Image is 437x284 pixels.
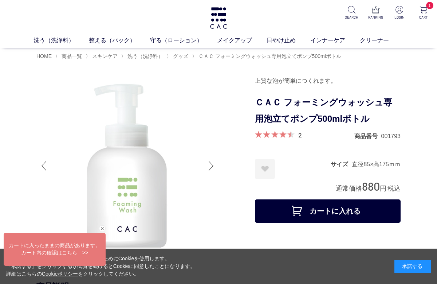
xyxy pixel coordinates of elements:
[255,199,401,223] button: カートに入れる
[198,53,341,59] span: ＣＡＣ フォーミングウォッシュ専用泡立てポンプ500mlボトル
[360,36,403,45] a: クリーナー
[42,271,78,277] a: Cookieポリシー
[36,53,52,59] a: HOME
[60,53,82,59] a: 商品一覧
[387,185,401,192] span: 税込
[381,132,401,140] dd: 001793
[36,75,219,257] img: ＣＡＣ フォーミングウォッシュ専用泡立てポンプ500mlボトル
[368,6,383,20] a: RANKING
[298,131,302,139] a: 2
[197,53,341,59] a: ＣＡＣ フォーミングウォッシュ専用泡立てポンプ500mlボトル
[416,15,431,20] p: CART
[91,53,118,59] a: スキンケア
[331,160,352,168] dt: サイズ
[127,53,163,59] span: 洗う（洗浄料）
[336,185,362,192] span: 通常価格
[426,2,433,9] span: 1
[255,75,401,87] div: 上質な泡が簡単につくれます。
[55,53,84,60] li: 〉
[368,15,383,20] p: RANKING
[126,53,163,59] a: 洗う（洗浄料）
[354,132,381,140] dt: 商品番号
[172,53,188,59] a: グッズ
[62,53,82,59] span: 商品一覧
[310,36,360,45] a: インナーケア
[255,94,401,127] h1: ＣＡＣ フォーミングウォッシュ専用泡立てポンプ500mlボトル
[416,6,431,20] a: 1 CART
[92,53,118,59] span: スキンケア
[344,15,359,20] p: SEARCH
[86,53,119,60] li: 〉
[380,185,386,192] span: 円
[362,179,380,193] span: 880
[352,160,401,168] dd: 直径85×高175ｍｍ
[89,36,150,45] a: 整える（パック）
[121,53,165,60] li: 〉
[392,15,407,20] p: LOGIN
[34,36,89,45] a: 洗う（洗浄料）
[209,7,228,29] img: logo
[150,36,217,45] a: 守る（ローション）
[166,53,190,60] li: 〉
[173,53,188,59] span: グッズ
[217,36,267,45] a: メイクアップ
[267,36,310,45] a: 日やけ止め
[255,159,275,179] a: お気に入りに登録する
[392,6,407,20] a: LOGIN
[394,260,431,273] div: 承諾する
[344,6,359,20] a: SEARCH
[192,53,343,60] li: 〉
